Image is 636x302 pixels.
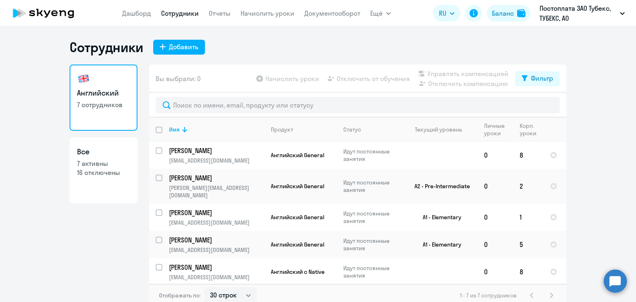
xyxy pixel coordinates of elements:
td: 0 [477,204,513,231]
a: [PERSON_NAME] [169,235,264,244]
span: RU [439,8,446,18]
td: 8 [513,141,543,169]
p: [EMAIL_ADDRESS][DOMAIN_NAME] [169,157,264,164]
button: Постоплата ЗАО Тубекс, ТУБЕКС, АО [535,3,629,23]
td: 1 [513,204,543,231]
span: Вы выбрали: 0 [156,74,201,84]
td: 0 [477,169,513,204]
a: [PERSON_NAME] [169,146,264,155]
span: Отображать по: [159,292,201,299]
input: Поиск по имени, email, продукту или статусу [156,97,560,113]
p: Постоплата ЗАО Тубекс, ТУБЕКС, АО [540,3,617,23]
div: Личные уроки [484,122,513,137]
p: [EMAIL_ADDRESS][DOMAIN_NAME] [169,219,264,226]
p: Идут постоянные занятия [343,264,400,279]
a: Английский7 сотрудников [70,65,137,131]
div: Корп. уроки [520,122,537,137]
a: [PERSON_NAME] [169,208,264,217]
span: Английский General [271,241,324,248]
button: Добавить [153,40,205,55]
a: Документооборот [304,9,360,17]
p: Идут постоянные занятия [343,237,400,252]
div: Имя [169,126,180,133]
p: [PERSON_NAME] [169,173,263,182]
span: 1 - 7 из 7 сотрудников [460,292,517,299]
p: [EMAIL_ADDRESS][DOMAIN_NAME] [169,273,264,281]
p: 7 сотрудников [77,100,130,109]
td: A2 - Pre-Intermediate [400,169,477,204]
span: Английский General [271,151,324,159]
h3: Все [77,146,130,157]
a: Отчеты [209,9,231,17]
p: [PERSON_NAME] [169,235,263,244]
td: 0 [477,258,513,285]
p: [PERSON_NAME][EMAIL_ADDRESS][DOMAIN_NAME] [169,184,264,199]
div: Продукт [271,126,293,133]
div: Текущий уровень [415,126,462,133]
td: 8 [513,258,543,285]
span: Ещё [370,8,383,18]
div: Баланс [492,8,514,18]
a: Начислить уроки [241,9,294,17]
td: A1 - Elementary [400,204,477,231]
img: english [77,72,90,85]
span: Английский General [271,182,324,190]
p: [EMAIL_ADDRESS][DOMAIN_NAME] [169,246,264,254]
div: Текущий уровень [407,126,477,133]
button: Ещё [370,5,391,22]
p: [PERSON_NAME] [169,146,263,155]
td: 2 [513,169,543,204]
div: Продукт [271,126,336,133]
a: Дашборд [122,9,151,17]
h3: Английский [77,88,130,98]
div: Статус [343,126,400,133]
div: Добавить [169,42,198,52]
button: Балансbalance [487,5,530,22]
p: [PERSON_NAME] [169,263,263,272]
span: Английский с Native [271,268,325,276]
p: 16 отключены [77,168,130,177]
div: Имя [169,126,264,133]
p: Идут постоянные занятия [343,148,400,163]
h1: Сотрудники [70,39,143,55]
p: Идут постоянные занятия [343,179,400,194]
div: Статус [343,126,361,133]
a: Сотрудники [161,9,199,17]
a: [PERSON_NAME] [169,263,264,272]
td: A1 - Elementary [400,231,477,258]
button: Фильтр [515,71,560,86]
div: Корп. уроки [520,122,543,137]
div: Фильтр [531,73,553,83]
a: [PERSON_NAME] [169,173,264,182]
td: 5 [513,231,543,258]
p: 7 активны [77,159,130,168]
img: balance [517,9,525,17]
a: Все7 активны16 отключены [70,137,137,204]
span: Английский General [271,213,324,221]
td: 0 [477,231,513,258]
p: [PERSON_NAME] [169,208,263,217]
td: 0 [477,141,513,169]
p: Идут постоянные занятия [343,210,400,225]
div: Личные уроки [484,122,507,137]
button: RU [433,5,460,22]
